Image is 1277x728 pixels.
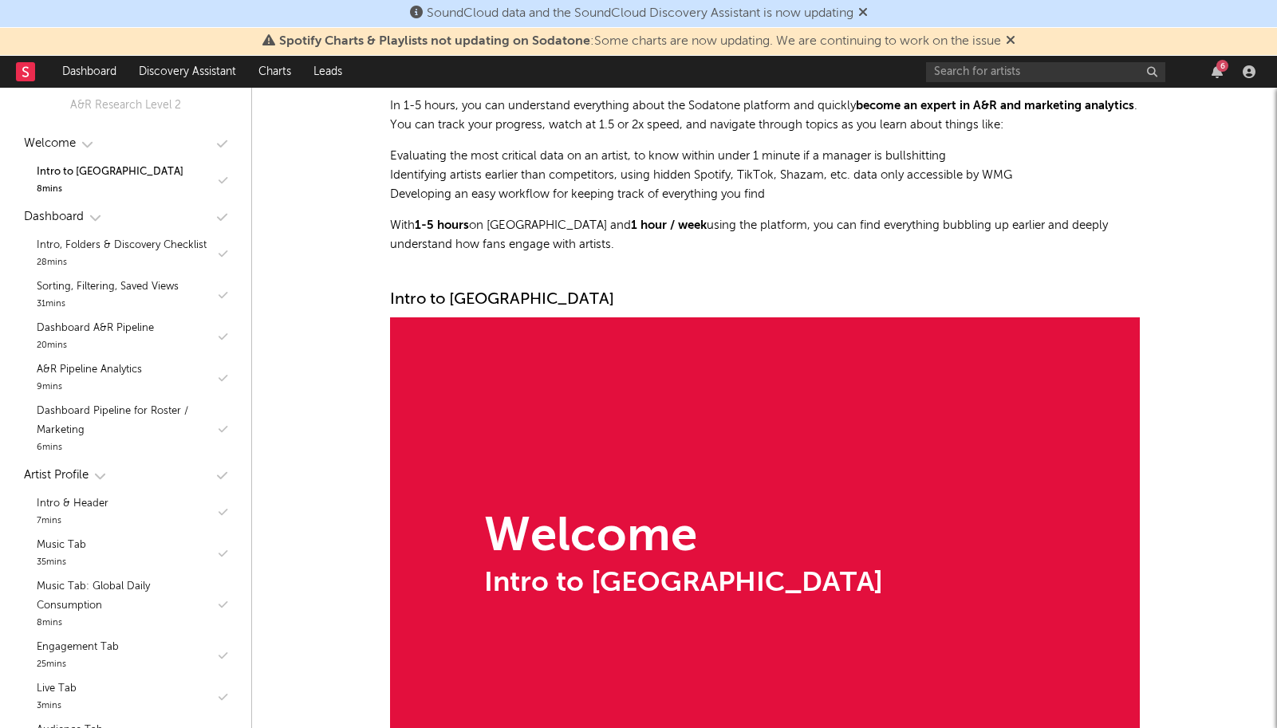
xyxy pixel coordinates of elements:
p: With on [GEOGRAPHIC_DATA] and using the platform, you can find everything bubbling up earlier and... [390,216,1140,254]
div: Intro to [GEOGRAPHIC_DATA] [37,163,183,182]
span: : Some charts are now updating. We are continuing to work on the issue [279,35,1001,48]
div: 3 mins [37,698,77,714]
div: Intro, Folders & Discovery Checklist [37,236,207,255]
div: A&R Research Level 2 [70,96,181,115]
strong: 1 hour / week [631,219,707,231]
div: Welcome [24,134,76,153]
span: Spotify Charts & Playlists not updating on Sodatone [279,35,590,48]
div: 20 mins [37,338,154,354]
div: 7 mins [37,514,108,529]
a: Charts [247,56,302,88]
div: Sorting, Filtering, Saved Views [37,277,179,297]
div: Engagement Tab [37,638,119,657]
p: In 1-5 hours, you can understand everything about the Sodatone platform and quickly . You can tra... [390,96,1140,135]
div: 25 mins [37,657,119,673]
div: Music Tab [37,536,86,555]
div: 8 mins [37,616,215,632]
a: Dashboard [51,56,128,88]
div: Artist Profile [24,466,89,485]
li: Identifying artists earlier than competitors, using hidden Spotify, TikTok, Shazam, etc. data onl... [390,166,1140,185]
input: Search for artists [926,62,1165,82]
div: Dashboard [24,207,84,226]
div: Dashboard A&R Pipeline [37,319,154,338]
div: 31 mins [37,297,179,313]
div: 8 mins [37,182,183,198]
div: 35 mins [37,555,86,571]
div: 6 [1216,60,1228,72]
span: SoundCloud data and the SoundCloud Discovery Assistant is now updating [427,7,853,20]
a: Discovery Assistant [128,56,247,88]
div: Live Tab [37,679,77,698]
a: Leads [302,56,353,88]
span: Dismiss [858,7,868,20]
div: 6 mins [37,440,215,456]
div: Intro & Header [37,494,108,514]
div: Welcome [484,514,883,561]
li: Developing an easy workflow for keeping track of everything you find [390,185,1140,204]
div: 9 mins [37,380,142,395]
strong: become an expert in A&R and marketing analytics [856,100,1134,112]
div: 28 mins [37,255,207,271]
li: Evaluating the most critical data on an artist, to know within under 1 minute if a manager is bul... [390,147,1140,166]
div: A&R Pipeline Analytics [37,360,142,380]
div: Dashboard Pipeline for Roster / Marketing [37,402,215,440]
strong: 1-5 hours [415,219,469,231]
div: Intro to [GEOGRAPHIC_DATA] [484,569,883,597]
div: Music Tab: Global Daily Consumption [37,577,215,616]
button: 6 [1212,65,1223,78]
span: Dismiss [1006,35,1015,48]
div: Intro to [GEOGRAPHIC_DATA] [390,290,1140,309]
